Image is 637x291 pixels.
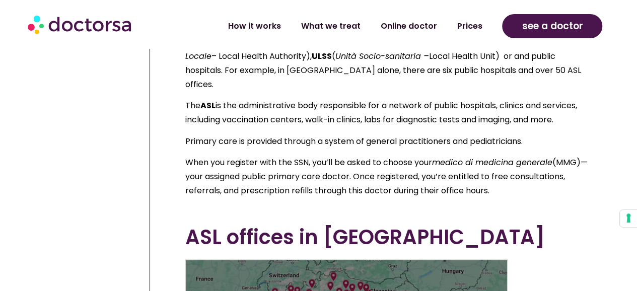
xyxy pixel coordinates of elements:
[335,50,429,62] i: Unità Socio-sanitaria –
[432,157,552,168] i: medico di medicina generale
[185,134,589,149] p: Primary care is provided through a system of general practitioners and pediatricians.
[620,210,637,227] button: Your consent preferences for tracking technologies
[171,15,492,38] nav: Menu
[312,50,332,62] b: ULSS
[502,14,602,38] a: see a doctor
[185,36,586,62] i: Azienda Sanitaria Locale
[200,100,216,111] b: ASL
[218,15,291,38] a: How it works
[185,99,589,127] p: The is the administrative body responsible for a network of public hospitals, clinics and service...
[291,15,370,38] a: What we treat
[185,225,589,249] h2: ASL offices in [GEOGRAPHIC_DATA]
[447,15,492,38] a: Prices
[370,15,447,38] a: Online doctor
[185,156,589,198] p: When you register with the SSN, you’ll be asked to choose your (MMG)—your assigned public primary...
[185,21,589,92] p: Public healthcare is delivered through regional health units with different names across [GEOGRAP...
[522,18,583,34] span: see a doctor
